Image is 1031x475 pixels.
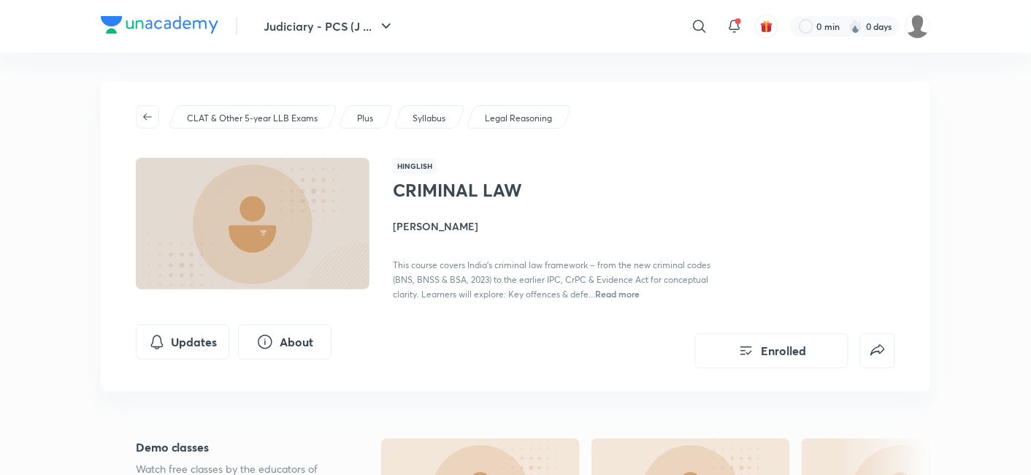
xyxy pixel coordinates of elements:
h4: [PERSON_NAME] [393,218,720,234]
p: Legal Reasoning [485,112,552,125]
button: Enrolled [695,333,848,368]
button: false [860,333,895,368]
button: avatar [755,15,778,38]
p: CLAT & Other 5-year LLB Exams [187,112,318,125]
h1: CRIMINAL LAW [393,180,632,201]
a: Syllabus [410,112,448,125]
a: Legal Reasoning [483,112,555,125]
a: Company Logo [101,16,218,37]
img: Company Logo [101,16,218,34]
button: About [238,324,331,360]
button: Updates [136,324,229,360]
img: Basudha [905,14,930,39]
span: Read more [595,288,640,300]
img: avatar [760,20,773,33]
img: streak [848,19,863,34]
h5: Demo classes [136,438,334,456]
span: Hinglish [393,158,437,174]
img: Thumbnail [134,156,372,291]
a: CLAT & Other 5-year LLB Exams [185,112,321,125]
p: Plus [357,112,373,125]
button: Judiciary - PCS (J ... [255,12,404,41]
a: Plus [355,112,376,125]
p: Syllabus [413,112,445,125]
span: This course covers India’s criminal law framework – from the new criminal codes (BNS, BNSS & BSA,... [393,259,710,300]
